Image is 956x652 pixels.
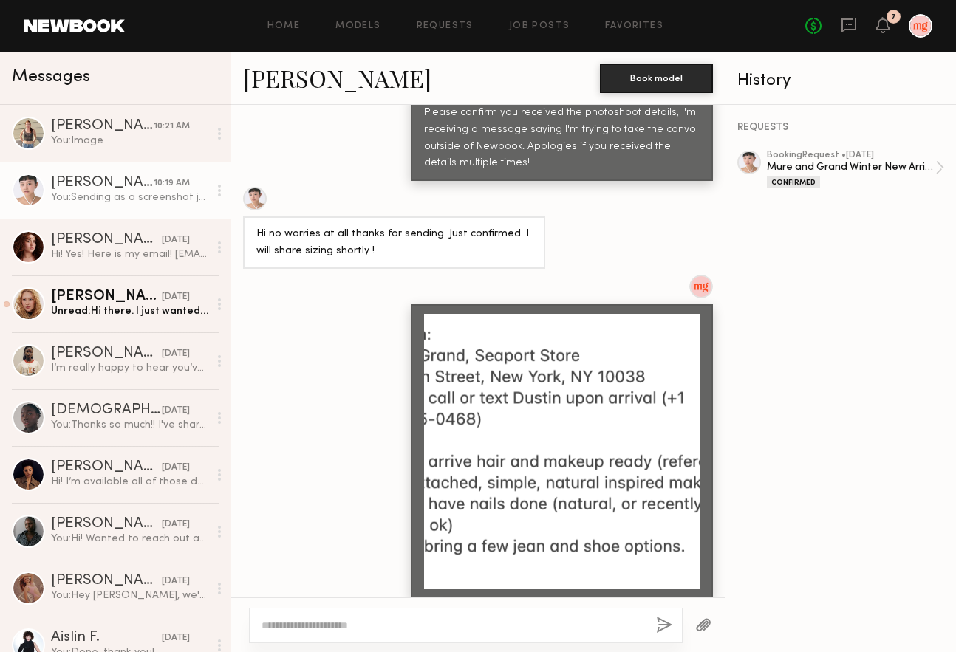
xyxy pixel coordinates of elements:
div: [PERSON_NAME] [51,119,154,134]
div: Hi no worries at all thanks for sending. Just confirmed. I will share sizing shortly ! [256,226,532,260]
div: Hi! I’m available all of those dates <3 [51,475,208,489]
div: Please confirm you received the photoshoot details, I'm receiving a message saying I'm trying to ... [424,105,700,173]
a: Models [335,21,380,31]
div: Unread: Hi there. I just wanted to follow up regarding the shoot you mentioned booking me for and... [51,304,208,318]
div: Confirmed [767,176,820,188]
div: You: Sending as a screenshot just to be safe. Thank you! [51,191,208,205]
div: Mure and Grand Winter New Arrivals [767,160,935,174]
div: [DATE] [162,233,190,247]
div: [DATE] [162,404,190,418]
div: [DATE] [162,290,190,304]
div: You: Hey [PERSON_NAME], we're good to go for [DATE]. Bring a coat! 😅 [51,588,208,603]
div: [DATE] [162,631,190,645]
a: [PERSON_NAME] [243,62,431,94]
div: [PERSON_NAME] [51,289,162,304]
div: booking Request • [DATE] [767,151,935,160]
span: Messages [12,69,90,86]
div: [DEMOGRAPHIC_DATA] I. [51,403,162,418]
a: Home [267,21,301,31]
div: 10:21 AM [154,120,190,134]
div: [DATE] [162,347,190,361]
button: Book model [600,64,713,93]
a: Favorites [605,21,663,31]
div: 7 [891,13,896,21]
a: bookingRequest •[DATE]Mure and Grand Winter New ArrivalsConfirmed [767,151,944,188]
a: Requests [417,21,474,31]
a: Job Posts [509,21,570,31]
div: [DATE] [162,461,190,475]
div: [PERSON_NAME] [51,346,162,361]
div: 10:19 AM [154,176,190,191]
div: History [737,72,944,89]
div: You: Hi! Wanted to reach out and see if you're available the week of [DATE] - [DATE] [51,532,208,546]
div: Aislin F. [51,631,162,645]
div: [DATE] [162,574,190,588]
div: REQUESTS [737,123,944,133]
div: [PERSON_NAME] [51,517,162,532]
div: [DATE] [162,518,190,532]
div: [PERSON_NAME] [51,574,162,588]
div: You: Image [51,134,208,148]
a: Book model [600,71,713,83]
div: Hi! Yes! Here is my email! [EMAIL_ADDRESS][DOMAIN_NAME] [51,247,208,261]
div: [PERSON_NAME] [51,233,162,247]
div: [PERSON_NAME] [51,460,162,475]
div: You: Thanks so much!! I've shared with the team 🩷 [51,418,208,432]
div: [PERSON_NAME] [51,176,154,191]
div: I’m really happy to hear you’ve worked with Dreamland before! 😊 Thanks again for considering me f... [51,361,208,375]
